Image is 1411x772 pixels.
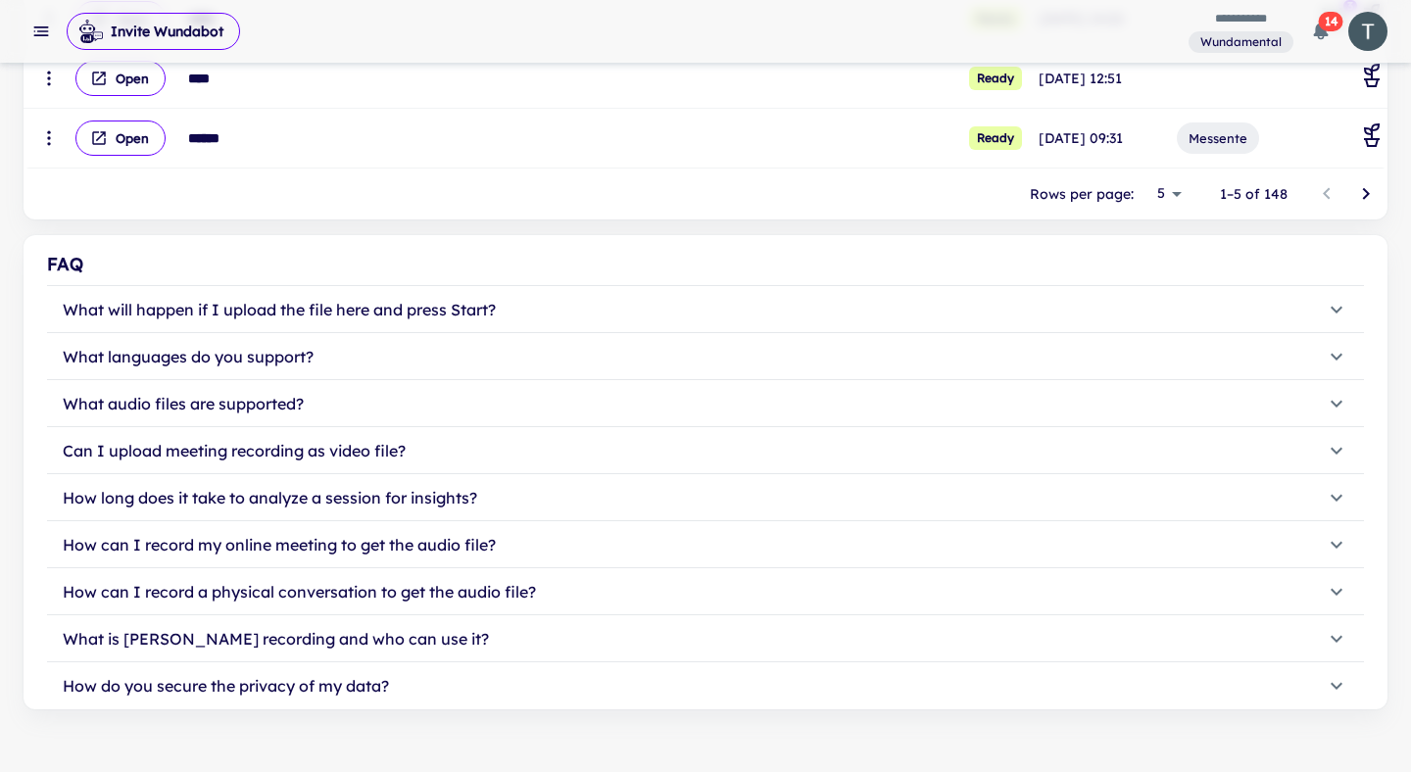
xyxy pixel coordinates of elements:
[1177,128,1259,148] span: Messente
[1142,179,1189,208] div: 5
[47,427,1364,474] button: Can I upload meeting recording as video file?
[67,13,240,50] button: Invite Wundabot
[63,580,536,603] p: How can I record a physical conversation to get the audio file?
[1348,12,1387,51] img: photoURL
[1030,183,1134,205] p: Rows per page:
[75,121,166,156] button: Open
[1319,12,1343,31] span: 14
[63,392,304,415] p: What audio files are supported?
[969,67,1022,90] span: Ready
[63,486,477,509] p: How long does it take to analyze a session for insights?
[47,474,1364,521] button: How long does it take to analyze a session for insights?
[63,674,389,698] p: How do you secure the privacy of my data?
[1346,174,1386,214] button: Go to next page
[47,251,1364,278] div: FAQ
[47,333,1364,380] button: What languages do you support?
[63,627,489,651] p: What is [PERSON_NAME] recording and who can use it?
[47,286,1364,333] button: What will happen if I upload the file here and press Start?
[63,533,496,556] p: How can I record my online meeting to get the audio file?
[63,345,314,368] p: What languages do you support?
[67,12,240,51] span: Invite Wundabot to record a meeting
[1360,123,1384,153] div: Coaching
[47,615,1364,662] button: What is [PERSON_NAME] recording and who can use it?
[47,568,1364,615] button: How can I record a physical conversation to get the audio file?
[1360,64,1384,93] div: Coaching
[47,380,1364,427] button: What audio files are supported?
[75,61,166,96] button: Open
[1301,12,1340,51] button: 14
[1035,109,1172,169] td: [DATE] 09:31
[969,126,1022,150] span: Ready
[1035,49,1172,109] td: [DATE] 12:51
[1189,29,1293,54] span: You are a member of this workspace. Contact your workspace owner for assistance.
[63,298,496,321] p: What will happen if I upload the file here and press Start?
[63,439,406,462] p: Can I upload meeting recording as video file?
[47,521,1364,568] button: How can I record my online meeting to get the audio file?
[1220,183,1288,205] p: 1–5 of 148
[1192,33,1289,51] span: Wundamental
[47,662,1364,709] button: How do you secure the privacy of my data?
